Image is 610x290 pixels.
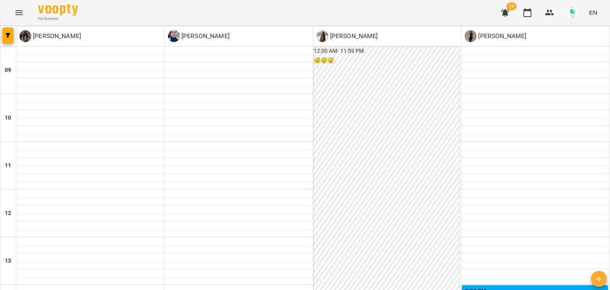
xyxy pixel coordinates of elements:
[567,7,578,18] img: bbf80086e43e73aae20379482598e1e8.jpg
[19,30,31,42] img: М
[19,30,81,42] a: М [PERSON_NAME]
[5,257,11,265] h6: 13
[586,5,600,20] button: EN
[31,31,81,41] p: [PERSON_NAME]
[317,30,328,42] img: А
[10,3,29,22] button: Menu
[465,30,526,42] a: Ю [PERSON_NAME]
[465,30,526,42] div: Юлія Нікітюк
[591,271,607,287] button: Add lesson
[180,31,230,41] p: [PERSON_NAME]
[314,47,460,56] h6: 12:00 AM - 11:59 PM
[477,31,526,41] p: [PERSON_NAME]
[465,30,477,42] img: Ю
[168,30,230,42] a: Л [PERSON_NAME]
[317,30,378,42] a: А [PERSON_NAME]
[38,4,78,15] img: Voopty Logo
[5,114,11,122] h6: 10
[5,209,11,218] h6: 12
[506,2,517,10] span: 16
[5,161,11,170] h6: 11
[314,56,460,65] h6: 😴😴😴
[168,30,180,42] img: Л
[589,8,597,17] span: EN
[328,31,378,41] p: [PERSON_NAME]
[5,66,11,75] h6: 09
[19,30,81,42] div: Марина Четверня
[317,30,378,42] div: Анастасія Гетьманенко
[38,16,78,21] span: For Business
